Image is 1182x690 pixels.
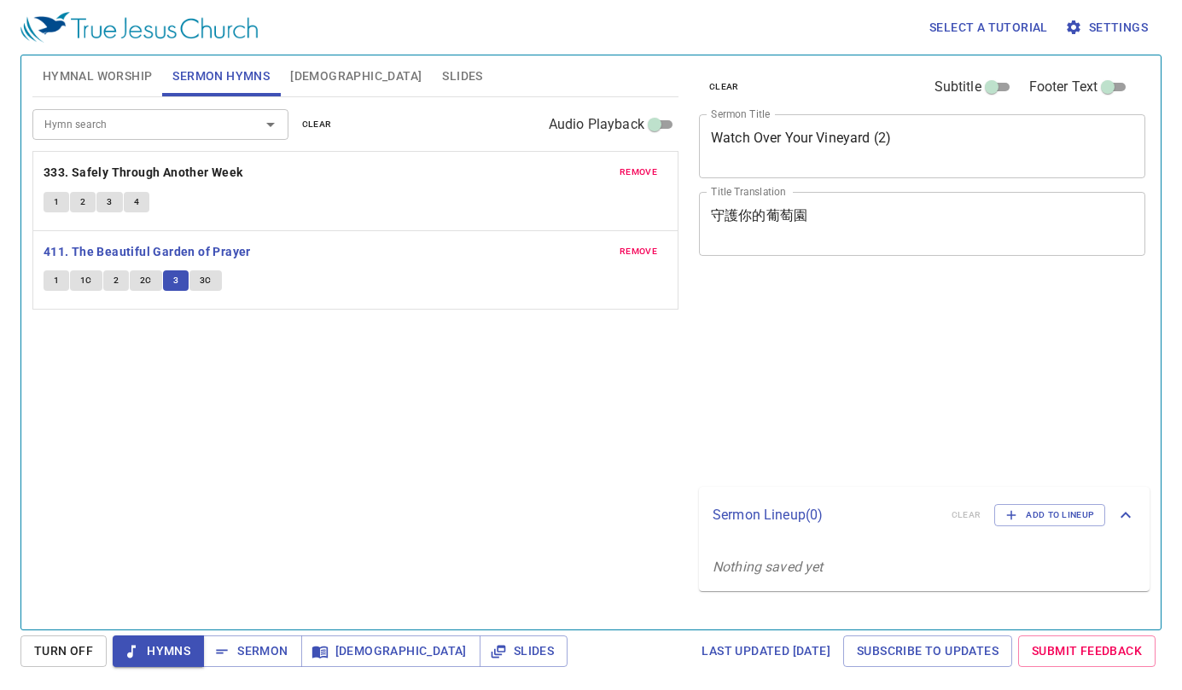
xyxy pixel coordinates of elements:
span: 4 [134,194,139,210]
span: 3 [107,194,112,210]
button: 2 [70,192,96,212]
span: Sermon [217,641,288,662]
span: 2 [114,273,119,288]
span: Subscribe to Updates [857,641,999,662]
span: Submit Feedback [1032,641,1142,662]
button: Slides [480,635,568,667]
span: Hymns [126,641,190,662]
button: 3 [163,270,189,291]
button: 4 [124,192,149,212]
button: 411. The Beautiful Garden of Prayer [44,241,253,263]
span: Audio Playback [549,114,644,135]
iframe: from-child [692,274,1058,481]
button: 2C [130,270,162,291]
button: Hymns [113,635,204,667]
button: 3C [189,270,222,291]
span: Last updated [DATE] [702,641,830,662]
span: 3 [173,273,178,288]
span: 2 [80,194,85,210]
button: clear [292,114,342,135]
span: Sermon Hymns [172,66,270,87]
button: 3 [96,192,122,212]
span: 1C [80,273,92,288]
span: Slides [493,641,554,662]
textarea: 守護你的葡萄園 [711,207,1133,240]
span: 2C [140,273,152,288]
button: Turn Off [20,635,107,667]
span: Slides [442,66,482,87]
span: 3C [200,273,212,288]
button: 1C [70,270,102,291]
span: Subtitle [935,77,981,97]
textarea: Watch Over Your Vineyard (2) [711,130,1133,162]
span: 1 [54,194,59,210]
button: Select a tutorial [923,12,1055,43]
button: 1 [44,192,69,212]
button: 1 [44,270,69,291]
span: remove [620,244,657,259]
button: Settings [1062,12,1155,43]
span: Footer Text [1029,77,1098,97]
a: Submit Feedback [1018,635,1156,667]
a: Subscribe to Updates [843,635,1012,667]
button: Add to Lineup [994,504,1105,526]
span: remove [620,165,657,180]
button: Open [259,113,282,136]
p: Sermon Lineup ( 0 ) [713,505,938,525]
span: 1 [54,273,59,288]
i: Nothing saved yet [713,559,824,575]
button: 333. Safely Through Another Week [44,162,246,183]
span: clear [302,117,332,132]
span: [DEMOGRAPHIC_DATA] [315,641,467,662]
span: Select a tutorial [929,17,1048,38]
button: [DEMOGRAPHIC_DATA] [301,635,480,667]
div: Sermon Lineup(0)clearAdd to Lineup [699,487,1150,543]
button: Sermon [203,635,301,667]
button: remove [609,241,667,262]
button: remove [609,162,667,183]
a: Last updated [DATE] [695,635,837,667]
span: Turn Off [34,641,93,662]
button: 2 [103,270,129,291]
b: 411. The Beautiful Garden of Prayer [44,241,251,263]
b: 333. Safely Through Another Week [44,162,243,183]
span: clear [709,79,739,95]
img: True Jesus Church [20,12,258,43]
span: Hymnal Worship [43,66,153,87]
button: clear [699,77,749,97]
span: Add to Lineup [1005,507,1094,523]
span: Settings [1068,17,1148,38]
span: [DEMOGRAPHIC_DATA] [290,66,422,87]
